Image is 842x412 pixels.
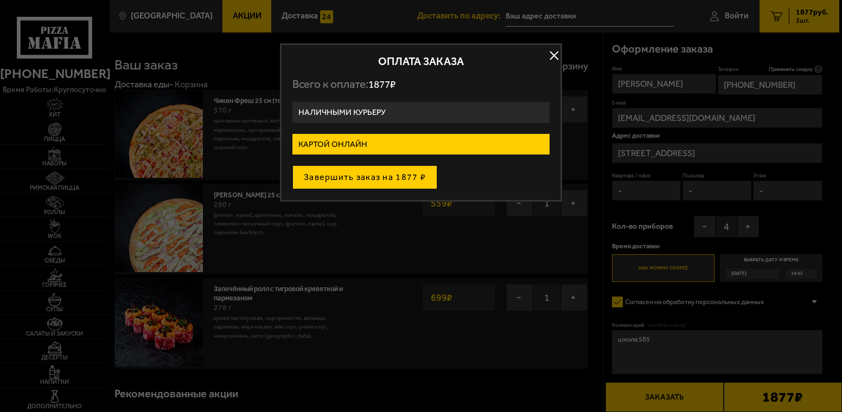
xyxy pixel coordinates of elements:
[292,134,550,155] label: Картой онлайн
[292,78,550,91] p: Всего к оплате:
[292,165,437,189] button: Завершить заказ на 1877 ₽
[368,78,396,91] span: 1877 ₽
[292,56,550,67] h2: Оплата заказа
[292,102,550,123] label: Наличными курьеру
